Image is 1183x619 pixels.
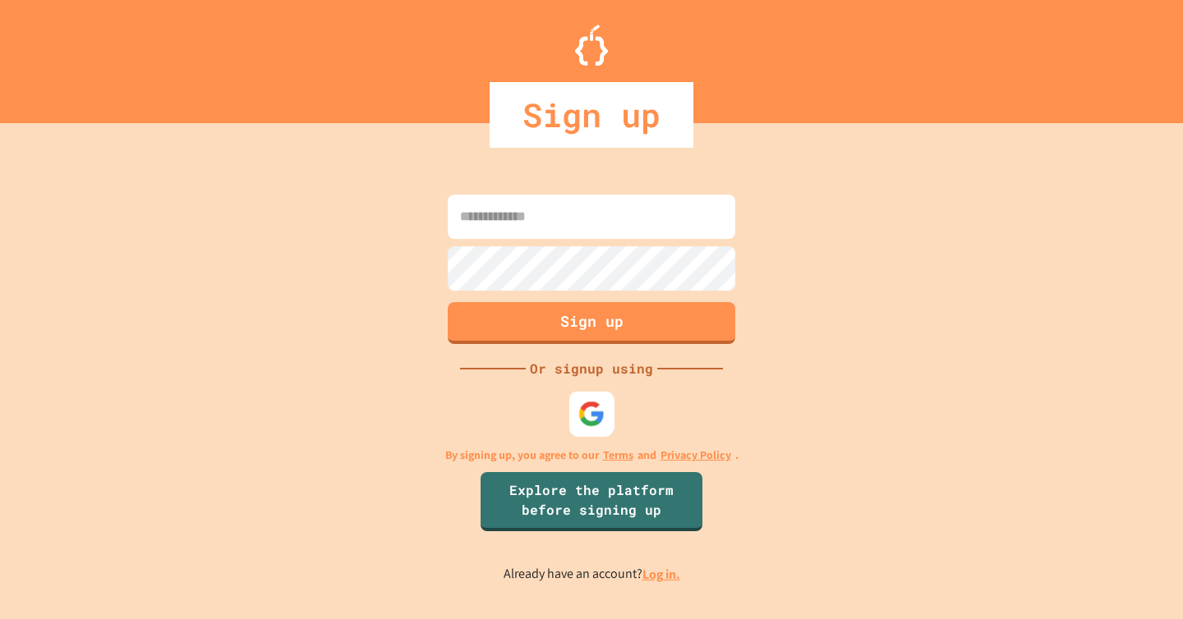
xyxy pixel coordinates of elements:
[578,401,605,428] img: google-icon.svg
[490,82,693,148] div: Sign up
[504,564,680,585] p: Already have an account?
[1114,553,1167,603] iframe: chat widget
[575,25,608,66] img: Logo.svg
[642,566,680,583] a: Log in.
[445,447,739,464] p: By signing up, you agree to our and .
[1047,482,1167,552] iframe: chat widget
[661,447,731,464] a: Privacy Policy
[448,302,735,344] button: Sign up
[481,472,702,531] a: Explore the platform before signing up
[603,447,633,464] a: Terms
[526,359,657,378] div: Or signup using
